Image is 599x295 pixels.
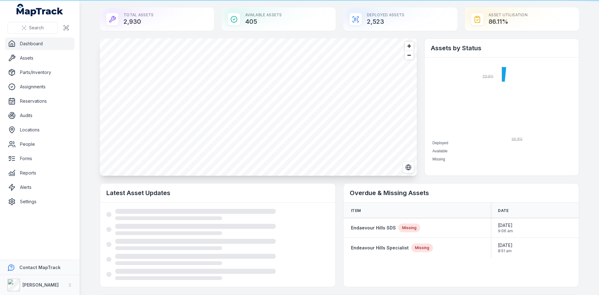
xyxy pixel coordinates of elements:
[5,95,75,107] a: Reservations
[5,37,75,50] a: Dashboard
[5,152,75,165] a: Forms
[411,243,433,252] div: Missing
[22,282,59,288] strong: [PERSON_NAME]
[5,195,75,208] a: Settings
[5,124,75,136] a: Locations
[405,51,414,60] button: Zoom out
[402,161,414,173] button: Switch to Satellite View
[100,38,417,176] canvas: Map
[498,242,513,253] time: 8/1/2025, 8:51:18 AM
[5,181,75,194] a: Alerts
[351,208,361,213] span: Item
[7,22,58,34] button: Search
[498,222,513,234] time: 8/1/2025, 9:06:46 AM
[405,42,414,51] button: Zoom in
[431,44,572,52] h2: Assets by Status
[5,167,75,179] a: Reports
[106,189,329,197] h2: Latest Asset Updates
[432,157,445,161] span: Missing
[5,138,75,150] a: People
[5,66,75,79] a: Parts/Inventory
[351,245,409,251] a: Endeavour Hills Specialist
[5,81,75,93] a: Assignments
[351,225,396,231] a: Endaevour Hills SDS
[19,265,61,270] strong: Contact MapTrack
[432,149,447,153] span: Available
[29,25,44,31] span: Search
[498,242,513,248] span: [DATE]
[17,4,63,16] a: MapTrack
[5,109,75,122] a: Audits
[498,222,513,229] span: [DATE]
[350,189,572,197] h2: Overdue & Missing Assets
[498,248,513,253] span: 8:51 am
[5,52,75,64] a: Assets
[498,229,513,234] span: 9:06 am
[498,208,509,213] span: Date
[398,224,420,232] div: Missing
[432,141,448,145] span: Deployed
